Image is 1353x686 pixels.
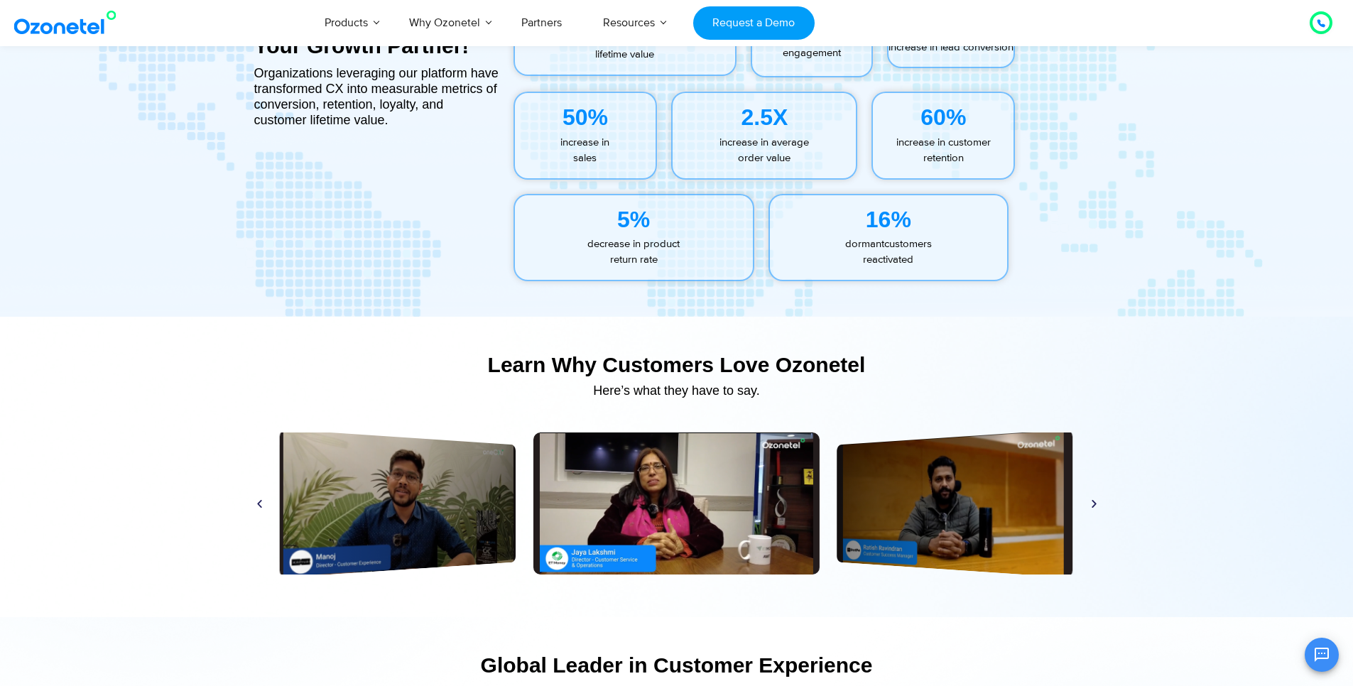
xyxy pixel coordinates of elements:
div: Here’s what they have to say. [247,384,1107,397]
div: 16% [770,202,1008,236]
div: Global Leader in Customer Experience [247,653,1107,677]
div: Organizations leveraging our platform have transformed CX into measurable metrics of conversion, ... [254,65,499,128]
p: increase in customer retention [873,135,1014,167]
a: Kapiva.png [280,429,516,578]
div: 1 / 6 [280,429,516,578]
div: 3 / 6 [837,429,1072,578]
p: increase in sales [515,135,656,167]
div: Previous slide [254,498,265,508]
p: increase in lead conversion [889,40,1014,56]
p: increase in customer lifetime value [515,31,736,63]
button: Open chat [1305,638,1339,672]
div: 5% [515,202,753,236]
div: Slides [247,432,1107,575]
a: ET-Money.png [533,432,820,575]
div: Next slide [1089,498,1099,508]
p: increase in average order value [673,135,856,167]
p: customers reactivated [770,236,1008,268]
div: 2 / 6 [533,432,820,575]
span: dormant [845,237,884,251]
p: decrease in product return rate [515,236,753,268]
a: Dotpe.png [837,429,1072,578]
div: 2.5X [673,100,856,134]
div: 50% [515,100,656,134]
div: 60% [873,100,1014,134]
a: Request a Demo [693,6,815,40]
div: Learn Why Customers Love Ozonetel​ [247,352,1107,377]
